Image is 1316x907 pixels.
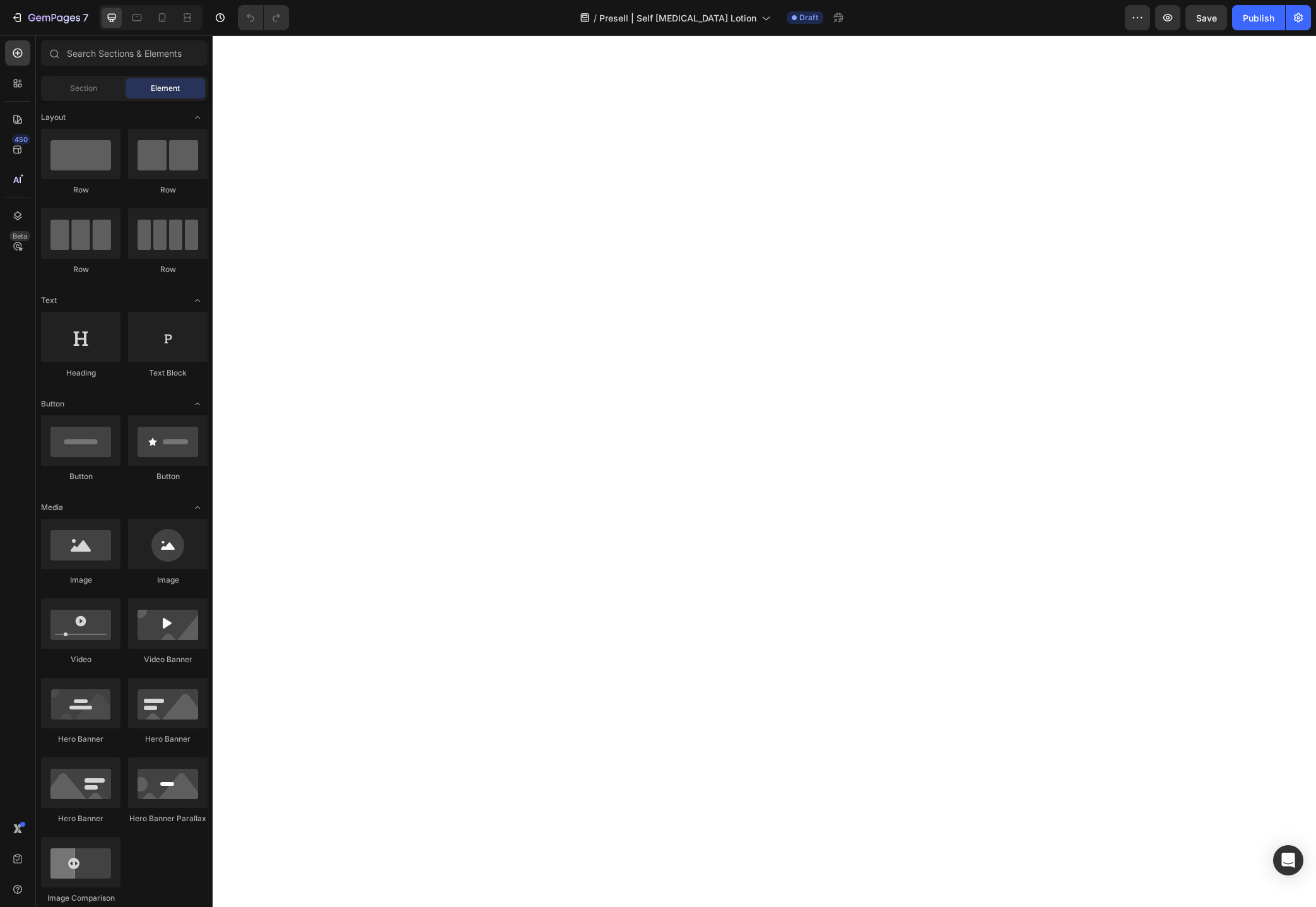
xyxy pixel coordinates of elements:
span: Toggle open [187,290,208,311]
span: / [594,11,597,25]
button: 7 [5,5,94,30]
button: Save [1185,5,1227,30]
span: Toggle open [187,497,208,518]
div: Beta [9,231,30,241]
div: Video [41,654,120,665]
div: Row [128,264,208,275]
span: Media [41,502,63,513]
span: Section [70,83,97,94]
div: Row [128,184,208,196]
span: Presell | Self [MEDICAL_DATA] Lotion [599,11,756,25]
span: Save [1196,13,1217,23]
div: Image Comparison [41,892,120,904]
div: Text Block [128,367,208,379]
span: Toggle open [187,394,208,414]
div: Hero Banner [128,733,208,745]
div: Undo/Redo [238,5,289,30]
span: Toggle open [187,107,208,127]
input: Search Sections & Elements [41,40,208,66]
div: Hero Banner [41,733,120,745]
div: Hero Banner Parallax [128,813,208,824]
div: Publish [1243,11,1274,25]
p: 7 [83,10,88,25]
div: 450 [12,134,30,145]
span: Element [151,83,180,94]
div: Image [128,574,208,586]
span: Draft [799,12,818,23]
div: Row [41,184,120,196]
span: Layout [41,112,66,123]
div: Button [128,471,208,482]
div: Image [41,574,120,586]
div: Row [41,264,120,275]
div: Hero Banner [41,813,120,824]
span: Button [41,398,64,410]
span: Text [41,295,57,306]
div: Button [41,471,120,482]
div: Video Banner [128,654,208,665]
button: Publish [1232,5,1285,30]
div: Open Intercom Messenger [1273,845,1303,875]
div: Heading [41,367,120,379]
